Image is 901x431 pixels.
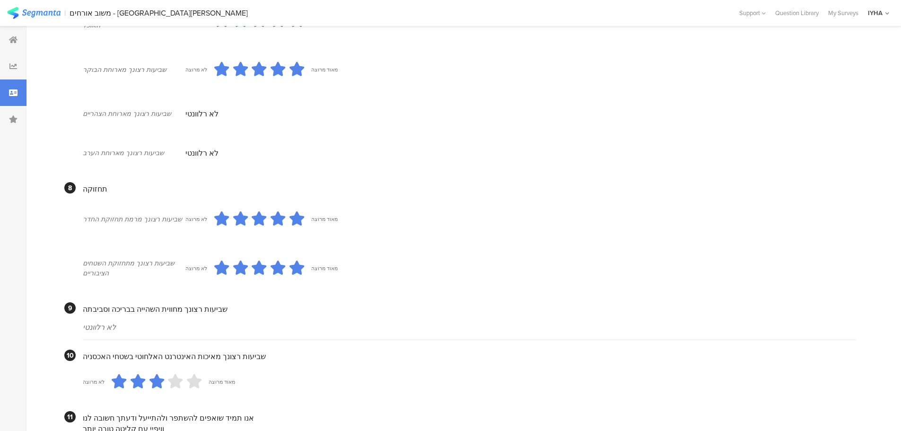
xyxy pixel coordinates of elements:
[83,351,856,362] div: שביעות רצונך מאיכות האינטרנט האלחוטי בשטחי האכסניה
[7,7,61,19] img: segmanta logo
[185,264,207,272] div: לא מרוצה
[64,411,76,422] div: 11
[739,6,766,20] div: Support
[83,258,185,278] div: שביעות רצונך מתחזוקת השטחים הציבוריים
[311,264,338,272] div: מאוד מרוצה
[311,215,338,223] div: מאוד מרוצה
[83,184,856,194] div: תחזוקה
[64,182,76,194] div: 8
[83,109,185,119] div: שביעות רצונך מארוחת הצהריים
[70,9,248,18] div: משוב אורחים - [GEOGRAPHIC_DATA][PERSON_NAME]
[83,214,185,224] div: שביעות רצונך מרמת תחזוקת החדר
[83,65,185,75] div: שביעות רצונך מארוחת הבוקר
[64,350,76,361] div: 10
[311,66,338,73] div: מאוד מרוצה
[823,9,863,18] a: My Surveys
[83,322,856,333] div: לא רלוונטי
[185,99,856,129] section: לא רלוונטי
[770,9,823,18] a: Question Library
[185,66,207,73] div: לא מרוצה
[868,9,883,18] div: IYHA
[64,302,76,314] div: 9
[64,8,66,18] div: |
[185,138,856,168] section: לא רלוונטי
[83,148,185,158] div: שביעות רצונך מארוחת הערב
[83,413,856,423] div: אנו תמיד שואפים להשתפר ולהתייעל ודעתך חשובה לנו
[185,215,207,223] div: לא מרוצה
[83,378,105,386] div: לא מרוצה
[209,378,235,386] div: מאוד מרוצה
[83,304,856,315] div: שביעות רצונך מחווית השהייה בבריכה וסביבתה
